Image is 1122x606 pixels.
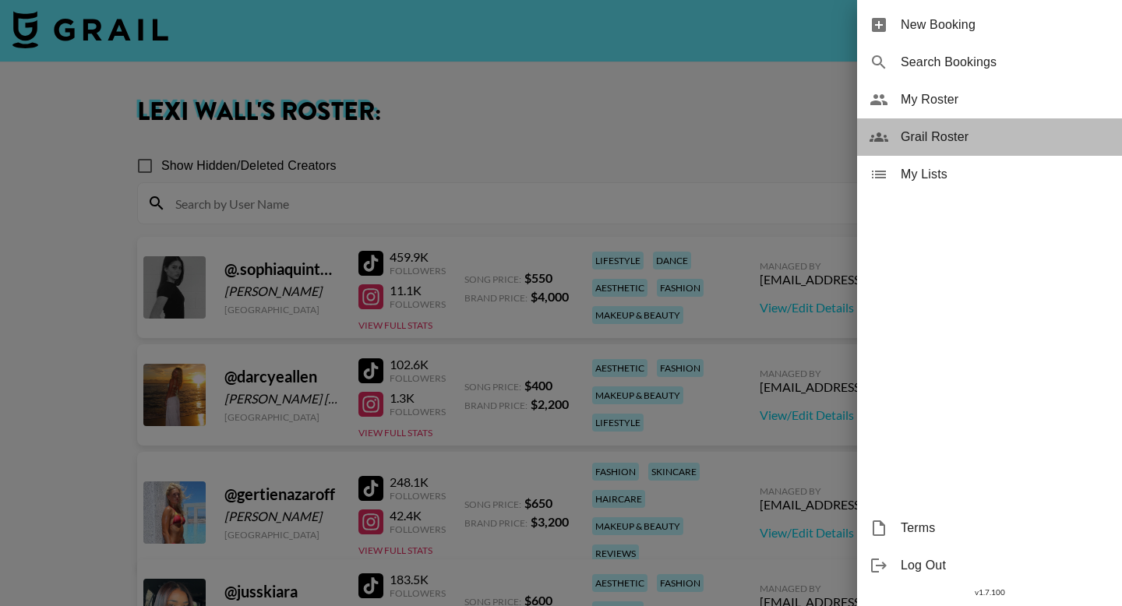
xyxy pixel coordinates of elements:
[901,128,1110,146] span: Grail Roster
[857,156,1122,193] div: My Lists
[901,16,1110,34] span: New Booking
[901,519,1110,537] span: Terms
[857,6,1122,44] div: New Booking
[857,44,1122,81] div: Search Bookings
[901,90,1110,109] span: My Roster
[901,556,1110,575] span: Log Out
[857,118,1122,156] div: Grail Roster
[857,584,1122,601] div: v 1.7.100
[901,165,1110,184] span: My Lists
[857,509,1122,547] div: Terms
[857,81,1122,118] div: My Roster
[901,53,1110,72] span: Search Bookings
[857,547,1122,584] div: Log Out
